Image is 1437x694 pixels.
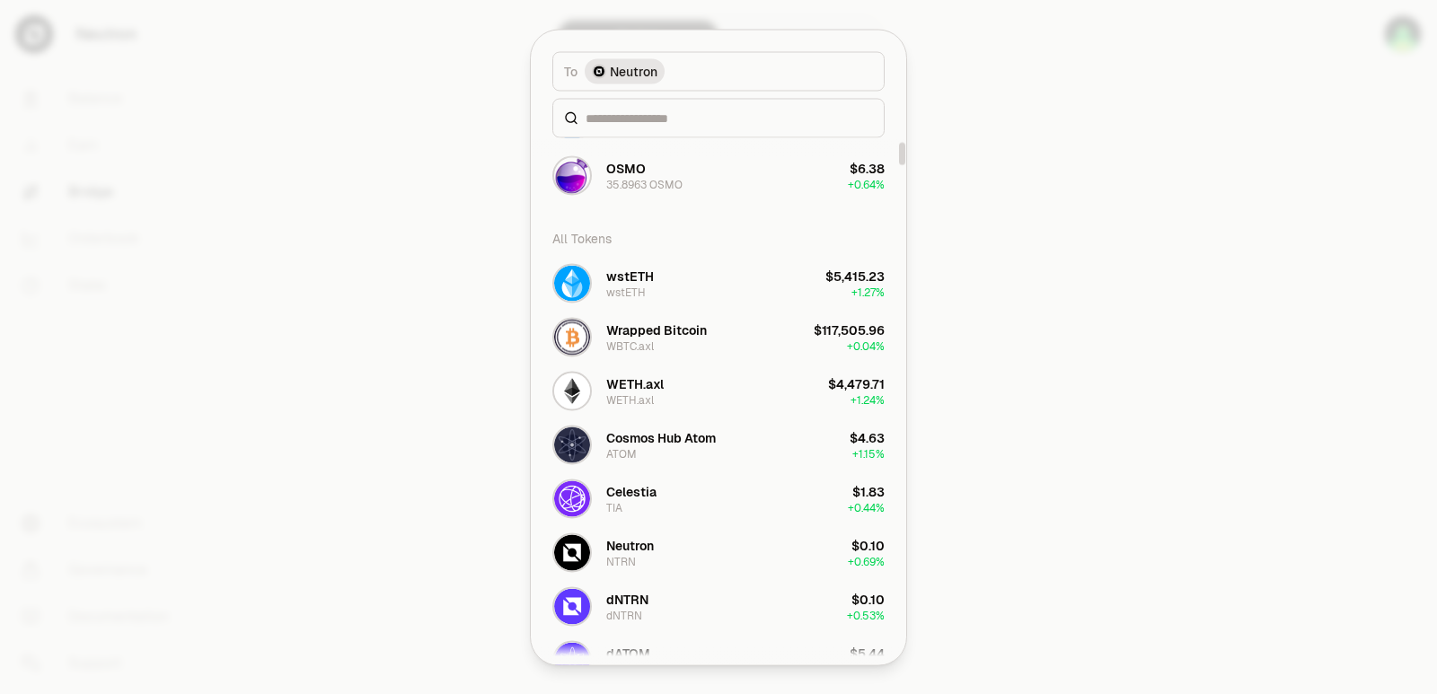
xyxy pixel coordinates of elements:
button: dNTRN LogodNTRNdNTRN$0.10+0.53% [542,579,895,633]
button: WETH.axl LogoWETH.axlWETH.axl$4,479.71+1.24% [542,364,895,417]
img: dNTRN Logo [554,588,590,624]
div: 35.8963 OSMO [606,177,683,191]
div: dNTRN [606,608,642,622]
div: dNTRN [606,590,648,608]
img: TIA Logo [554,480,590,516]
span: To [564,62,577,80]
div: dATOM [606,644,650,662]
button: wstETH LogowstETHwstETH$5,415.23+1.27% [542,256,895,310]
div: wstETH [606,285,646,299]
img: dATOM Logo [554,642,590,678]
div: $5,415.23 [825,267,885,285]
div: OSMO [606,159,646,177]
div: All Tokens [542,220,895,256]
span: + 1.83% [851,662,885,676]
img: Neutron Logo [592,64,606,78]
div: Celestia [606,482,657,500]
button: ToNeutron LogoNeutron [552,51,885,91]
img: ATOM Logo [554,426,590,462]
div: NTRN [606,554,636,568]
span: + 0.69% [848,554,885,568]
span: + 0.04% [847,338,885,353]
button: OSMO LogoOSMO35.8963 OSMO$6.38+0.64% [542,148,895,202]
div: WETH.axl [606,374,664,392]
div: $117,505.96 [814,321,885,338]
div: WETH.axl [606,392,654,407]
div: $5.44 [850,644,885,662]
img: OSMO Logo [554,157,590,193]
button: dATOM LogodATOMdATOM$5.44+1.83% [542,633,895,687]
div: $4.63 [850,428,885,446]
span: + 1.15% [852,446,885,461]
div: Cosmos Hub Atom [606,428,716,446]
div: dATOM [606,662,643,676]
img: wstETH Logo [554,265,590,301]
div: $0.10 [851,590,885,608]
span: + 1.27% [851,285,885,299]
div: TIA [606,500,622,514]
div: $4,479.71 [828,374,885,392]
span: + 1.24% [851,392,885,407]
button: TIA LogoCelestiaTIA$1.83+0.44% [542,471,895,525]
div: $6.38 [850,159,885,177]
span: + 0.64% [848,177,885,191]
button: WBTC.axl LogoWrapped BitcoinWBTC.axl$117,505.96+0.04% [542,310,895,364]
span: + 0.53% [847,608,885,622]
div: Neutron [606,536,654,554]
div: WBTC.axl [606,338,654,353]
div: ATOM [606,446,637,461]
button: ATOM LogoCosmos Hub AtomATOM$4.63+1.15% [542,417,895,471]
button: NTRN LogoNeutronNTRN$0.10+0.69% [542,525,895,579]
img: WETH.axl Logo [554,373,590,408]
div: $1.83 [852,482,885,500]
span: + 0.44% [848,500,885,514]
div: wstETH [606,267,654,285]
img: NTRN Logo [554,534,590,570]
span: Neutron [610,62,657,80]
div: $0.10 [851,536,885,554]
img: WBTC.axl Logo [554,319,590,355]
div: Wrapped Bitcoin [606,321,707,338]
